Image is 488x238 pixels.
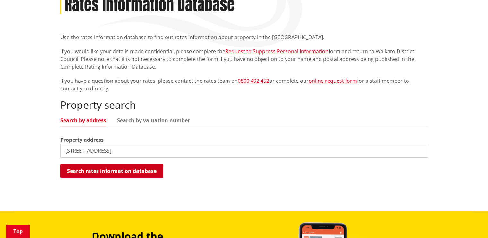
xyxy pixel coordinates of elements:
[60,47,428,71] p: If you would like your details made confidential, please complete the form and return to Waikato ...
[309,77,357,84] a: online request form
[60,33,428,41] p: Use the rates information database to find out rates information about property in the [GEOGRAPHI...
[225,48,329,55] a: Request to Suppress Personal Information
[60,99,428,111] h2: Property search
[117,118,190,123] a: Search by valuation number
[60,136,104,144] label: Property address
[60,164,163,178] button: Search rates information database
[238,77,269,84] a: 0800 492 452
[60,144,428,158] input: e.g. Duke Street NGARUAWAHIA
[60,118,106,123] a: Search by address
[60,77,428,92] p: If you have a question about your rates, please contact the rates team on or complete our for a s...
[6,225,30,238] a: Top
[458,211,482,234] iframe: Messenger Launcher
